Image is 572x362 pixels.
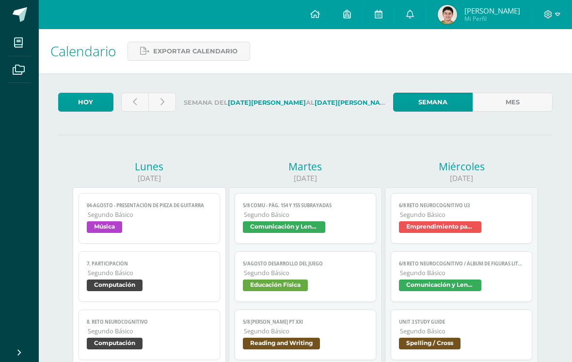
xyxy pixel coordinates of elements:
span: 5/AGOSTO desarrollo del juego [243,261,367,267]
a: 8. Reto neurocognitivoSegundo BásicoComputación [79,310,220,360]
a: 04-agosto - Presentación de pieza de guitarraSegundo BásicoMúsica [79,193,220,244]
span: 8. Reto neurocognitivo [87,319,211,325]
span: Segundo Básico [244,327,367,335]
div: Lunes [73,160,226,173]
a: 5/8 [PERSON_NAME] pt XXISegundo BásicoReading and Writing [235,310,376,360]
div: [DATE] [385,173,538,183]
a: Exportar calendario [127,42,250,61]
a: 5/AGOSTO desarrollo del juegoSegundo BásicoEducación Física [235,251,376,302]
span: UNIT 3 Study Guide [399,319,524,325]
span: 6/8 Reto Neurocognitivo / Álbum de figuras literarias [399,261,524,267]
span: Educación Física [243,280,308,291]
span: Segundo Básico [88,327,211,335]
a: 5/8 COMU - Pág. 154 y 155 subrayadasSegundo BásicoComunicación y Lenguaje [235,193,376,244]
span: [PERSON_NAME] [464,6,520,16]
a: 6/8 Reto Neurocognitivo / Álbum de figuras literariasSegundo BásicoComunicación y Lenguaje [391,251,532,302]
span: Segundo Básico [244,269,367,277]
span: 5/8 [PERSON_NAME] pt XXI [243,319,367,325]
span: Computación [87,338,143,349]
span: Segundo Básico [400,211,524,219]
strong: [DATE][PERSON_NAME] [228,99,306,106]
span: 7. Participación [87,261,211,267]
span: Segundo Básico [400,269,524,277]
span: Reading and Writing [243,338,320,349]
span: Spelling / Cross [399,338,461,349]
span: Mi Perfil [464,15,520,23]
span: 6/8 Reto Neurocognitivo U3 [399,202,524,209]
span: Segundo Básico [244,211,367,219]
a: Hoy [58,93,113,112]
a: UNIT 3 Study GuideSegundo BásicoSpelling / Cross [391,310,532,360]
span: Calendario [50,42,116,60]
a: Mes [473,93,553,112]
div: Miércoles [385,160,538,173]
label: Semana del al [184,93,385,113]
a: Semana [393,93,473,112]
span: Exportar calendario [153,42,238,60]
span: Música [87,221,122,233]
span: Comunicación y Lenguaje [243,221,325,233]
a: 6/8 Reto Neurocognitivo U3Segundo BásicoEmprendimiento para la productividad [391,193,532,244]
span: Segundo Básico [88,211,211,219]
strong: [DATE][PERSON_NAME] [315,99,393,106]
a: 7. ParticipaciónSegundo BásicoComputación [79,251,220,302]
span: 04-agosto - Presentación de pieza de guitarra [87,202,211,209]
span: Segundo Básico [400,327,524,335]
span: Segundo Básico [88,269,211,277]
img: ef4b5fefaeecce4f8be6905a19578e65.png [438,5,457,24]
span: 5/8 COMU - Pág. 154 y 155 subrayadas [243,202,367,209]
span: Emprendimiento para la productividad [399,221,481,233]
div: [DATE] [73,173,226,183]
div: Martes [229,160,382,173]
div: [DATE] [229,173,382,183]
span: Computación [87,280,143,291]
span: Comunicación y Lenguaje [399,280,481,291]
